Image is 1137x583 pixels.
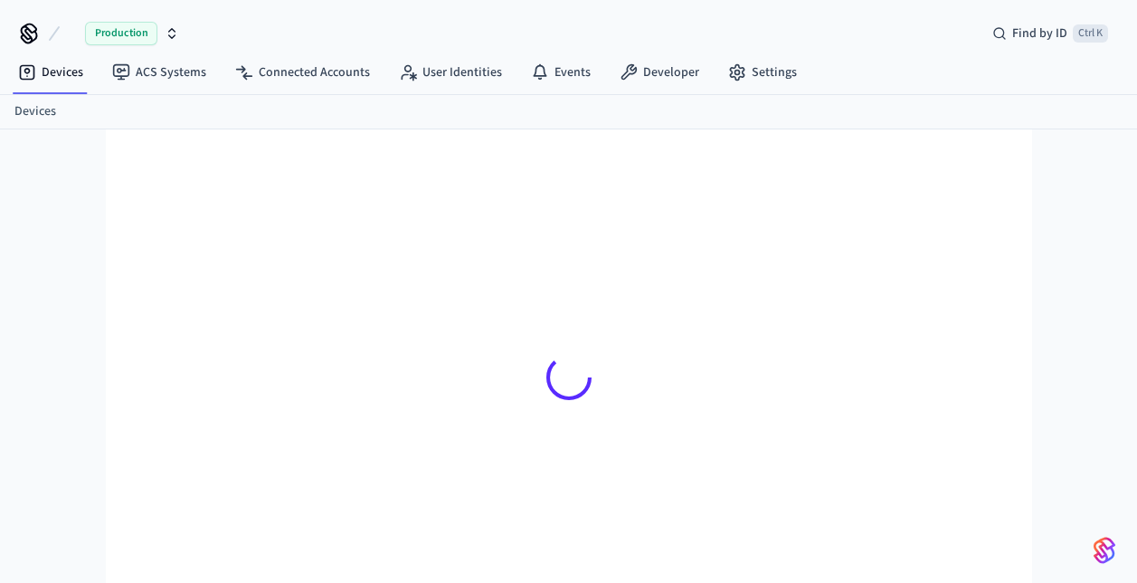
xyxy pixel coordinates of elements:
[1094,536,1115,565] img: SeamLogoGradient.69752ec5.svg
[221,56,384,89] a: Connected Accounts
[516,56,605,89] a: Events
[1012,24,1067,43] span: Find by ID
[98,56,221,89] a: ACS Systems
[384,56,516,89] a: User Identities
[14,102,56,121] a: Devices
[978,17,1123,50] div: Find by IDCtrl K
[4,56,98,89] a: Devices
[605,56,714,89] a: Developer
[85,22,157,45] span: Production
[1073,24,1108,43] span: Ctrl K
[714,56,811,89] a: Settings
